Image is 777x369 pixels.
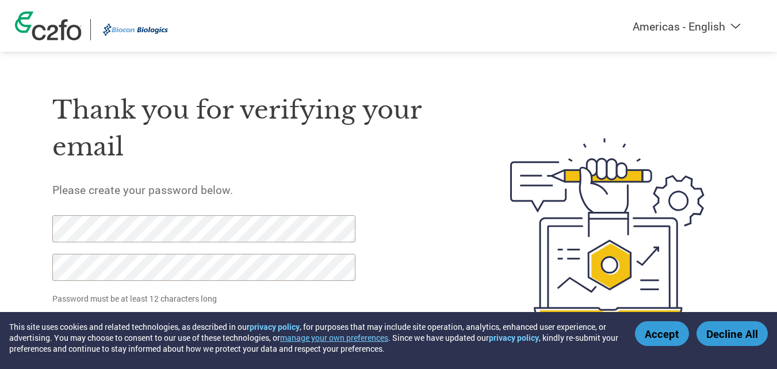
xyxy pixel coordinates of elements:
[99,19,172,40] img: Biocon Biologics
[9,321,618,354] div: This site uses cookies and related technologies, as described in our , for purposes that may incl...
[635,321,689,346] button: Accept
[250,321,300,332] a: privacy policy
[52,292,359,305] p: Password must be at least 12 characters long
[280,332,388,343] button: manage your own preferences
[52,92,456,166] h1: Thank you for verifying your email
[489,332,539,343] a: privacy policy
[15,12,82,40] img: c2fo logo
[52,182,456,197] h5: Please create your password below.
[696,321,768,346] button: Decline All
